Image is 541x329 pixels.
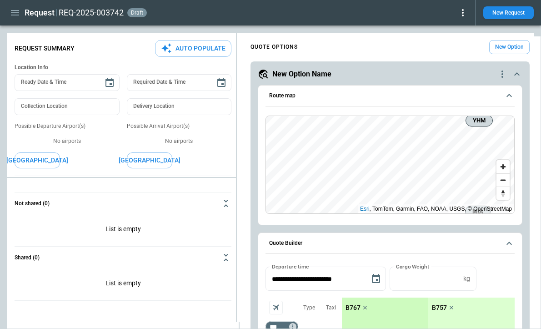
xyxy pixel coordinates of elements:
[470,116,489,125] span: YHM
[25,7,55,18] h1: Request
[496,160,510,173] button: Zoom in
[360,206,370,212] a: Esri
[258,69,522,80] button: New Option Namequote-option-actions
[463,275,470,283] p: kg
[127,122,232,130] p: Possible Arrival Airport(s)
[155,40,231,57] button: Auto Populate
[346,304,361,312] p: B767
[15,45,75,52] p: Request Summary
[100,74,119,92] button: Choose date
[15,192,231,214] button: Not shared (0)
[269,301,283,314] span: Aircraft selection
[15,268,231,300] div: Not shared (0)
[272,263,309,270] label: Departure time
[59,7,124,18] h2: REQ-2025-003742
[129,10,145,16] span: draft
[15,247,231,268] button: Shared (0)
[212,74,230,92] button: Choose date
[15,137,120,145] p: No airports
[15,152,60,168] button: [GEOGRAPHIC_DATA]
[432,304,447,312] p: B757
[127,152,172,168] button: [GEOGRAPHIC_DATA]
[15,122,120,130] p: Possible Departure Airport(s)
[496,187,510,200] button: Reset bearing to north
[15,268,231,300] p: List is empty
[360,204,512,213] div: , TomTom, Garmin, FAO, NOAA, USGS, © OpenStreetMap
[483,6,534,19] button: New Request
[265,116,515,214] div: Route map
[15,64,231,71] h6: Location Info
[265,233,515,254] button: Quote Builder
[396,263,429,270] label: Cargo Weight
[497,69,508,80] div: quote-option-actions
[127,137,232,145] p: No airports
[489,40,530,54] button: New Option
[269,93,296,99] h6: Route map
[272,69,331,79] h5: New Option Name
[269,240,302,246] h6: Quote Builder
[265,86,515,106] button: Route map
[367,270,385,288] button: Choose date, selected date is Sep 9, 2025
[15,255,40,261] h6: Shared (0)
[250,45,298,49] h4: QUOTE OPTIONS
[303,304,315,312] p: Type
[15,201,50,207] h6: Not shared (0)
[15,214,231,246] p: List is empty
[326,304,336,312] p: Taxi
[496,173,510,187] button: Zoom out
[15,214,231,246] div: Not shared (0)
